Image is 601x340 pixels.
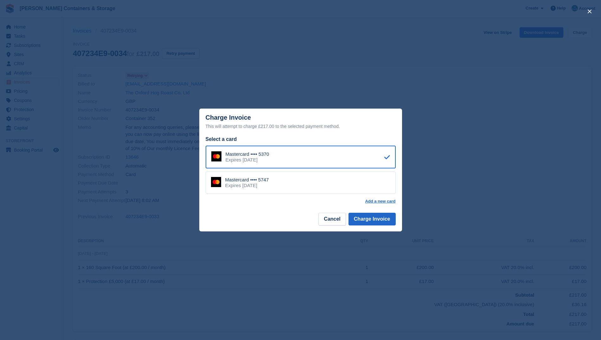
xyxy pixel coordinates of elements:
[206,135,396,143] div: Select a card
[206,123,396,130] div: This will attempt to charge £217.00 to the selected payment method.
[225,183,269,188] div: Expires [DATE]
[206,114,396,130] div: Charge Invoice
[585,6,595,16] button: close
[365,199,395,204] a: Add a new card
[226,157,269,163] div: Expires [DATE]
[225,177,269,183] div: Mastercard •••• 5747
[211,177,221,187] img: Mastercard Logo
[318,213,346,225] button: Cancel
[211,151,221,161] img: Mastercard Logo
[226,151,269,157] div: Mastercard •••• 5370
[348,213,396,225] button: Charge Invoice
